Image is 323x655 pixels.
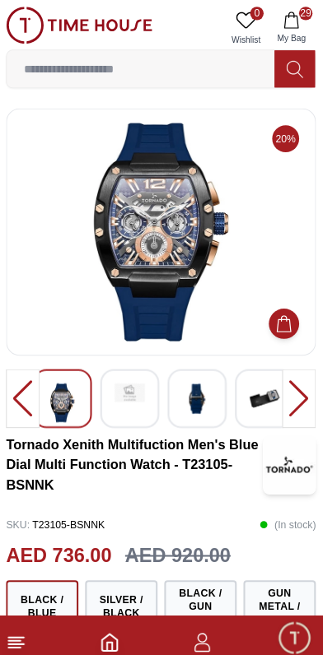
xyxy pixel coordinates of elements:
[224,33,265,45] span: Wishlist
[10,501,106,526] p: T23105-BSNNK
[10,529,113,558] h2: AED 736.00
[182,375,212,405] img: Tornado Xenith Multifuction Men's Blue Dial Multi Function Watch - T23105-BSNNK
[126,529,229,558] h3: AED 920.00
[50,375,80,413] img: Tornado Xenith Multifuction Men's Blue Dial Multi Function Watch - T23105-BSNNK
[10,425,261,485] h3: Tornado Xenith Multifuction Men's Blue Dial Multi Function Watch - T23105-BSNNK
[224,7,265,49] a: 0Wishlist
[258,501,313,526] p: ( In stock )
[274,606,311,643] div: Chat Widget
[101,619,121,639] a: Home
[270,123,297,149] span: 20%
[249,7,262,20] span: 0
[87,568,158,619] button: Silver / Black
[10,508,33,519] span: SKU :
[248,375,278,405] img: Tornado Xenith Multifuction Men's Blue Dial Multi Function Watch - T23105-BSNNK
[165,568,236,619] button: Black / Gun Metal
[10,568,81,619] button: Black / Blue
[297,7,310,20] span: 29
[269,31,310,44] span: My Bag
[265,7,313,49] button: 29My Bag
[116,375,146,393] img: Tornado Xenith Multifuction Men's Blue Dial Multi Function Watch - T23105-BSNNK
[261,426,313,484] img: Tornado Xenith Multifuction Men's Blue Dial Multi Function Watch - T23105-BSNNK
[24,120,299,334] img: Tornado Xenith Multifuction Men's Blue Dial Multi Function Watch - T23105-BSNNK
[267,302,297,332] button: Add to Cart
[10,7,153,43] img: ...
[242,568,313,619] button: Gun Metal / Green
